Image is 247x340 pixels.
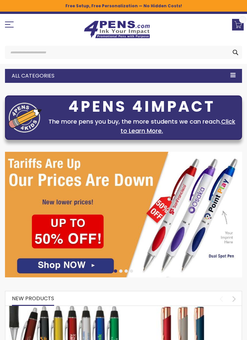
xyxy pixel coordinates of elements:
a: Click to Learn More. [121,117,235,135]
img: four_pen_logo.png [9,102,42,133]
div: All Categories [5,69,242,83]
img: 4Pens Custom Pens and Promotional Products [84,21,150,38]
div: prev [215,293,227,305]
a: Crosby Softy Rose Gold with Stylus Pen - Mirror Laser [127,306,238,311]
span: New Products [12,295,54,302]
div: 4PENS 4IMPACT [45,100,238,114]
a: The Barton Custom Pens Special Offer [9,306,120,311]
div: The more pens you buy, the more students we can reach. [45,117,238,136]
img: /cheap-promotional-products.html [5,152,242,278]
div: next [228,293,240,305]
